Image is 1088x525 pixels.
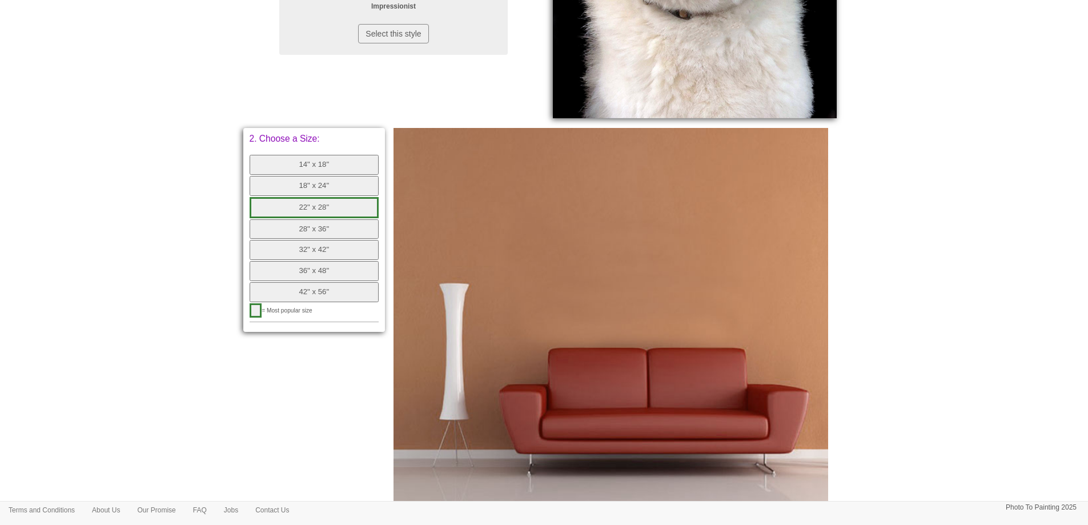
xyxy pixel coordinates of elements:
button: 22" x 28" [250,197,379,218]
span: = Most popular size [262,307,312,314]
button: 36" x 48" [250,261,379,281]
a: About Us [83,502,129,519]
button: 14" x 18" [250,155,379,175]
p: Impressionist [291,1,496,13]
img: Please click the buttons to see your painting on the wall [394,128,828,502]
button: 42" x 56" [250,282,379,302]
a: Our Promise [129,502,184,519]
a: Jobs [215,502,247,519]
button: Select this style [358,24,428,43]
a: Contact Us [247,502,298,519]
p: Photo To Painting 2025 [1006,502,1077,514]
button: 32" x 42" [250,240,379,260]
button: 28" x 36" [250,219,379,239]
a: FAQ [184,502,215,519]
button: 18" x 24" [250,176,379,196]
p: 2. Choose a Size: [250,134,379,143]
